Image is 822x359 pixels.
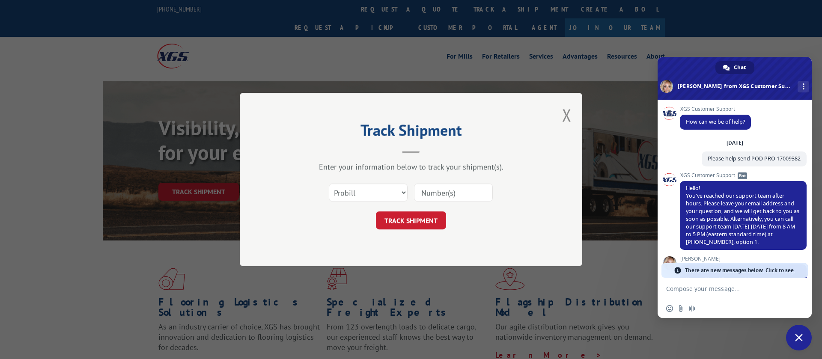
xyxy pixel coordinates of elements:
[376,211,446,229] button: TRACK SHIPMENT
[283,162,539,172] div: Enter your information below to track your shipment(s).
[734,61,746,74] span: Chat
[680,256,807,262] span: [PERSON_NAME]
[798,81,809,92] div: More channels
[708,155,801,162] span: Please help send POD PRO 17009382
[414,184,493,202] input: Number(s)
[738,172,747,179] span: Bot
[680,172,807,178] span: XGS Customer Support
[666,305,673,312] span: Insert an emoji
[685,263,795,278] span: There are new messages below. Click to see.
[688,305,695,312] span: Audio message
[715,61,754,74] div: Chat
[686,184,799,246] span: Hello! You've reached our support team after hours. Please leave your email address and your ques...
[677,305,684,312] span: Send a file
[686,118,745,125] span: How can we be of help?
[562,104,572,126] button: Close modal
[283,124,539,140] h2: Track Shipment
[680,106,751,112] span: XGS Customer Support
[666,285,784,293] textarea: Compose your message...
[727,140,743,145] div: [DATE]
[786,325,812,350] div: Close chat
